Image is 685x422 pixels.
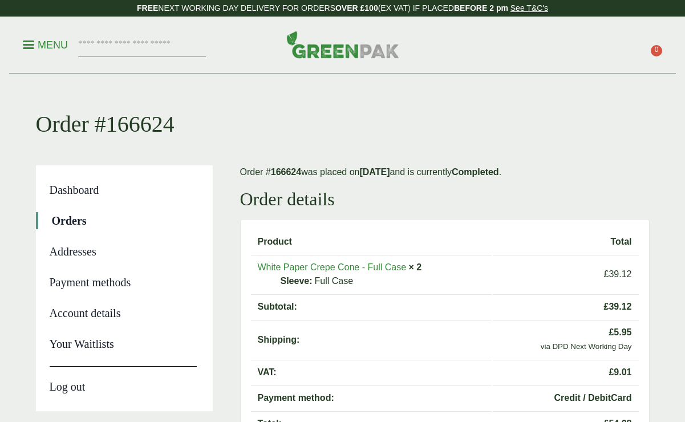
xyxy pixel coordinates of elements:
[50,366,197,395] a: Log out
[609,367,614,377] span: £
[36,74,650,138] h1: Order #166624
[510,3,548,13] a: See T&C's
[258,262,407,272] a: White Paper Crepe Cone - Full Case
[23,38,68,50] a: Menu
[541,342,632,351] small: via DPD Next Working Day
[240,188,650,210] h2: Order details
[50,305,197,322] a: Account details
[50,335,197,352] a: Your Waitlists
[281,274,313,288] strong: Sleeve:
[240,165,650,179] p: Order # was placed on and is currently .
[604,269,609,279] span: £
[500,300,631,314] span: 39.12
[500,366,631,379] span: 9.01
[604,269,632,279] bdi: 39.12
[454,3,508,13] strong: BEFORE 2 pm
[251,230,492,254] th: Product
[251,294,492,319] th: Subtotal:
[409,262,422,272] strong: × 2
[251,360,492,384] th: VAT:
[493,386,638,410] td: Credit / DebitCard
[251,386,492,410] th: Payment method:
[286,31,399,58] img: GreenPak Supplies
[52,212,197,229] a: Orders
[281,274,485,288] p: Full Case
[50,181,197,198] a: Dashboard
[50,243,197,260] a: Addresses
[251,320,492,359] th: Shipping:
[609,327,614,337] span: £
[604,302,609,311] span: £
[137,3,158,13] strong: FREE
[651,45,662,56] span: 0
[335,3,378,13] strong: OVER £100
[500,326,631,339] span: 5.95
[271,167,301,177] mark: 166624
[23,38,68,52] p: Menu
[359,167,390,177] mark: [DATE]
[452,167,499,177] mark: Completed
[493,230,638,254] th: Total
[50,274,197,291] a: Payment methods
